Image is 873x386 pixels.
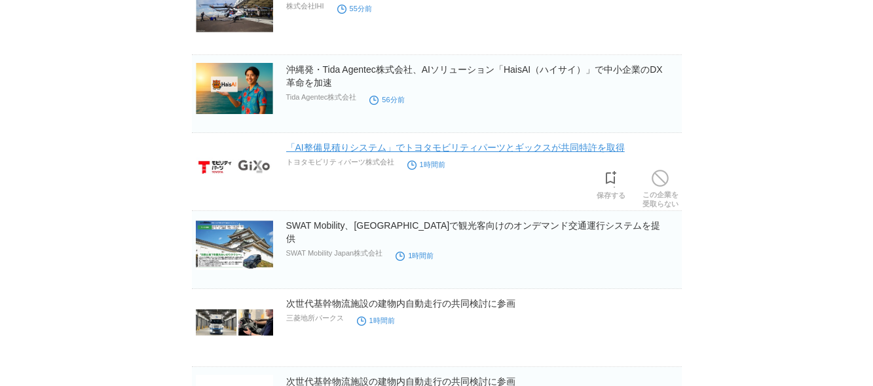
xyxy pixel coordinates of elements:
img: 沖縄発・Tida Agentec株式会社、AIソリューション「HaisAI（ハイサイ）」で中小企業のDX革命を加速 [196,63,273,114]
a: 沖縄発・Tida Agentec株式会社、AIソリューション「HaisAI（ハイサイ）」で中小企業のDX革命を加速 [286,64,663,88]
p: 三菱地所パークス [286,313,344,323]
p: トヨタモビリティパーツ株式会社 [286,157,394,167]
a: この企業を受取らない [642,166,678,208]
p: 株式会社IHI [286,1,324,11]
a: 次世代基幹物流施設の建物内自動走行の共同検討に参画 [286,298,515,309]
p: Tida Agentec株式会社 [286,92,357,102]
a: 「AI整備見積りシステム」でトヨタモビリティパーツとギックスが共同特許を取得 [286,142,625,153]
time: 1時間前 [357,317,395,324]
img: SWAT Mobility、和歌山市で観光客向けのオンデマンド交通運行システムを提供 [196,219,273,270]
img: 「AI整備見積りシステム」でトヨタモビリティパーツとギックスが共同特許を取得 [196,141,273,192]
p: SWAT Mobility Japan株式会社 [286,248,383,258]
time: 1時間前 [396,252,434,260]
a: 保存する [597,167,625,200]
time: 1時間前 [407,161,445,168]
time: 56分前 [369,96,404,104]
img: 次世代基幹物流施設の建物内自動走行の共同検討に参画 [196,297,273,348]
a: SWAT Mobility、[GEOGRAPHIC_DATA]で観光客向けのオンデマンド交通運行システムを提供 [286,220,661,244]
time: 55分前 [337,5,372,12]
